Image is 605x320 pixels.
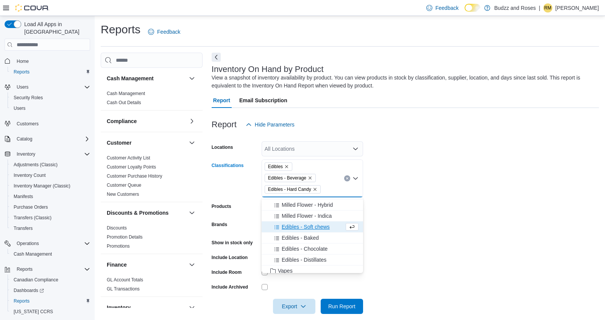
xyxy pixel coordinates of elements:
button: [US_STATE] CCRS [8,306,93,317]
button: Security Roles [8,92,93,103]
label: Classifications [212,162,244,169]
span: New Customers [107,191,139,197]
span: Feedback [435,4,458,12]
button: Inventory [14,150,38,159]
span: [US_STATE] CCRS [14,309,53,315]
button: Users [2,82,93,92]
a: Security Roles [11,93,46,102]
span: Feedback [157,28,180,36]
a: Reports [11,297,33,306]
button: Reports [2,264,93,275]
button: Adjustments (Classic) [8,159,93,170]
a: Customers [14,119,42,128]
span: Purchase Orders [14,204,48,210]
a: Users [11,104,28,113]
button: Customers [2,118,93,129]
label: Show in stock only [212,240,253,246]
span: Edibles - Soft chews [282,223,330,231]
span: Report [213,93,230,108]
span: Security Roles [11,93,90,102]
span: Operations [14,239,90,248]
span: Edibles - Beverage [268,174,306,182]
button: Customer [187,138,196,147]
button: Finance [187,260,196,269]
a: GL Transactions [107,286,140,292]
h3: Cash Management [107,75,154,82]
a: Transfers [11,224,36,233]
span: Inventory Manager (Classic) [11,181,90,190]
span: Vapes [278,267,293,275]
a: Purchase Orders [11,203,51,212]
label: Locations [212,144,233,150]
button: Clear input [344,175,350,181]
div: Discounts & Promotions [101,223,203,254]
button: Edibles - Distillates [262,254,363,265]
button: Vapes [262,265,363,276]
span: Reports [14,265,90,274]
button: Remove Edibles - Hard Candy from selection in this group [313,187,317,192]
a: Customer Queue [107,183,141,188]
button: Inventory Count [8,170,93,181]
button: Edibles - Baked [262,233,363,244]
button: Edibles - Soft chews [262,222,363,233]
span: Run Report [328,303,356,310]
a: Feedback [145,24,183,39]
button: Milled Flower - Indica [262,211,363,222]
h3: Customer [107,139,131,147]
button: Run Report [321,299,363,314]
span: Customer Purchase History [107,173,162,179]
span: Cash Management [11,250,90,259]
span: Transfers (Classic) [14,215,51,221]
a: Cash Management [11,250,55,259]
span: Hide Parameters [255,121,295,128]
span: Inventory [14,150,90,159]
button: Reports [14,265,36,274]
span: Inventory Manager (Classic) [14,183,70,189]
input: Dark Mode [465,4,480,12]
span: Edibles - Hard Candy [268,186,311,193]
span: Inventory Count [14,172,46,178]
a: GL Account Totals [107,277,143,283]
button: Remove Edibles - Beverage from selection in this group [308,176,312,180]
span: Catalog [17,136,32,142]
button: Operations [14,239,42,248]
button: Export [273,299,315,314]
button: Inventory Manager (Classic) [8,181,93,191]
span: Canadian Compliance [14,277,58,283]
span: Security Roles [14,95,43,101]
a: Reports [11,67,33,76]
a: Cash Out Details [107,100,141,105]
label: Brands [212,222,227,228]
span: Users [17,84,28,90]
span: Edibles - Distillates [282,256,326,264]
h1: Reports [101,22,140,37]
button: Cash Management [8,249,93,259]
a: Promotions [107,244,130,249]
span: Inventory [17,151,35,157]
a: Cash Management [107,91,145,96]
span: Reports [14,298,30,304]
button: Manifests [8,191,93,202]
span: Reports [11,297,90,306]
span: GL Account Totals [107,277,143,283]
h3: Finance [107,261,127,268]
span: Purchase Orders [11,203,90,212]
span: Cash Out Details [107,100,141,106]
button: Cash Management [107,75,186,82]
button: Reports [8,296,93,306]
span: Cash Management [107,91,145,97]
a: Customer Loyalty Points [107,164,156,170]
button: Operations [2,238,93,249]
a: Transfers (Classic) [11,213,55,222]
div: Customer [101,153,203,202]
button: Inventory [107,304,186,311]
a: Manifests [11,192,36,201]
span: Home [14,56,90,66]
span: Catalog [14,134,90,144]
button: Inventory [187,303,196,312]
span: Dashboards [14,287,44,293]
h3: Compliance [107,117,137,125]
span: Adjustments (Classic) [11,160,90,169]
button: Close list of options [352,175,359,181]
